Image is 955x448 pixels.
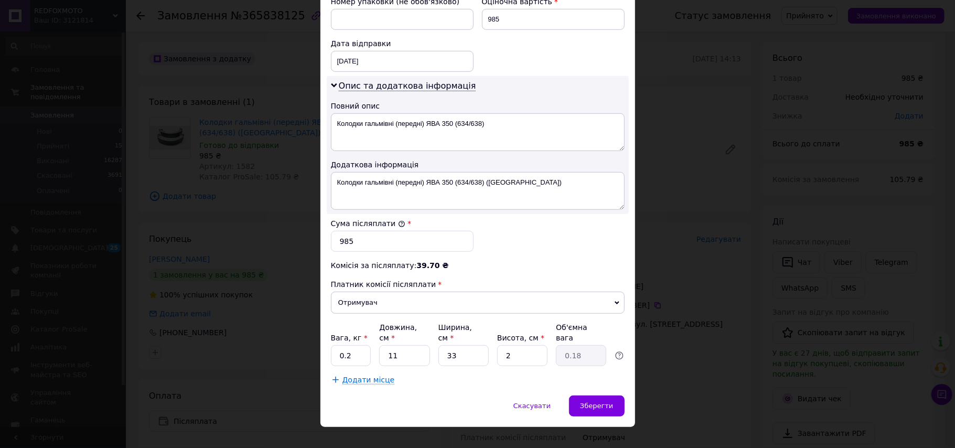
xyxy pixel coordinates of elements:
[556,322,606,343] div: Об'ємна вага
[331,38,474,49] div: Дата відправки
[331,280,436,289] span: Платник комісії післяплати
[379,323,417,342] label: Довжина, см
[331,260,625,271] div: Комісія за післяплату:
[331,219,405,228] label: Сума післяплати
[331,334,368,342] label: Вага, кг
[580,402,613,410] span: Зберегти
[416,261,448,270] span: 39.70 ₴
[342,376,395,385] span: Додати місце
[513,402,551,410] span: Скасувати
[497,334,544,342] label: Висота, см
[331,172,625,210] textarea: Колодки гальмівні (передні) ЯВА 350 (634/638) ([GEOGRAPHIC_DATA])
[438,323,472,342] label: Ширина, см
[331,159,625,170] div: Додаткова інформація
[339,81,476,91] span: Опис та додаткова інформація
[331,113,625,151] textarea: Колодки гальмівні (передні) ЯВА 350 (634/638)
[331,101,625,111] div: Повний опис
[331,292,625,314] span: Отримувач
